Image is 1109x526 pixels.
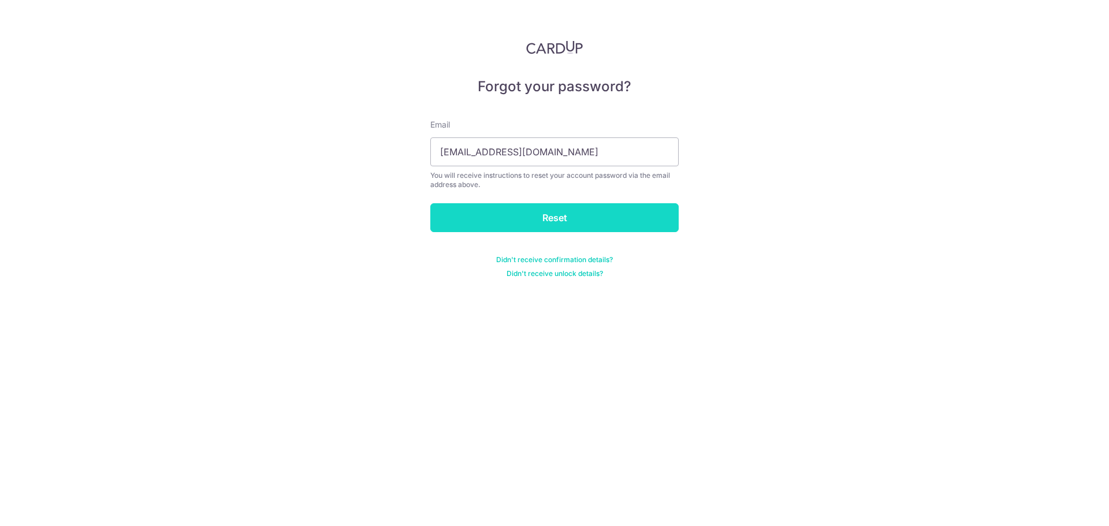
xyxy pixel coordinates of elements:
[430,119,450,130] label: Email
[496,255,613,264] a: Didn't receive confirmation details?
[430,171,679,189] div: You will receive instructions to reset your account password via the email address above.
[507,269,603,278] a: Didn't receive unlock details?
[430,203,679,232] input: Reset
[430,137,679,166] input: Enter your Email
[526,40,583,54] img: CardUp Logo
[430,77,679,96] h5: Forgot your password?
